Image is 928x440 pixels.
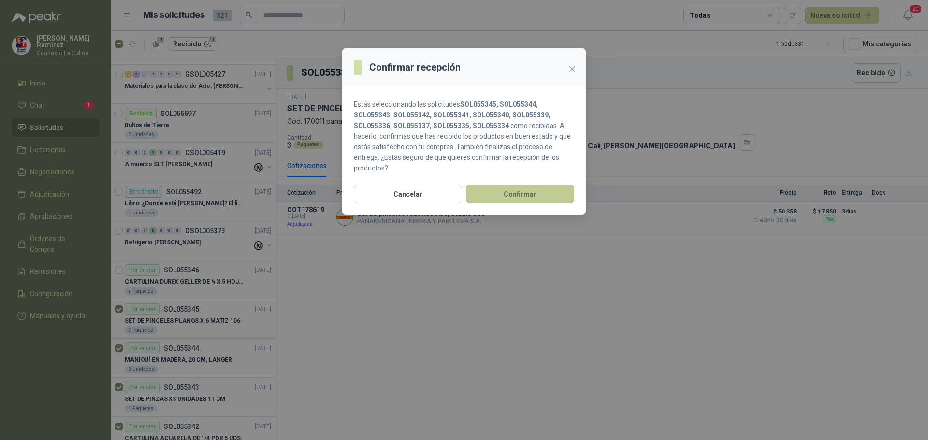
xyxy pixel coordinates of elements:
p: Estás seleccionando las solicitudes como recibidas. Al hacerlo, confirmas que has recibido los pr... [354,99,574,173]
button: Close [565,61,580,77]
button: Confirmar [466,185,574,203]
h3: Confirmar recepción [369,60,461,75]
button: Cancelar [354,185,462,203]
strong: SOL055345, SOL055344, SOL055343, SOL055342, SOL055341, SOL055340, SOL055339, SOL055336, SOL055337... [354,100,551,129]
span: close [568,65,576,73]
